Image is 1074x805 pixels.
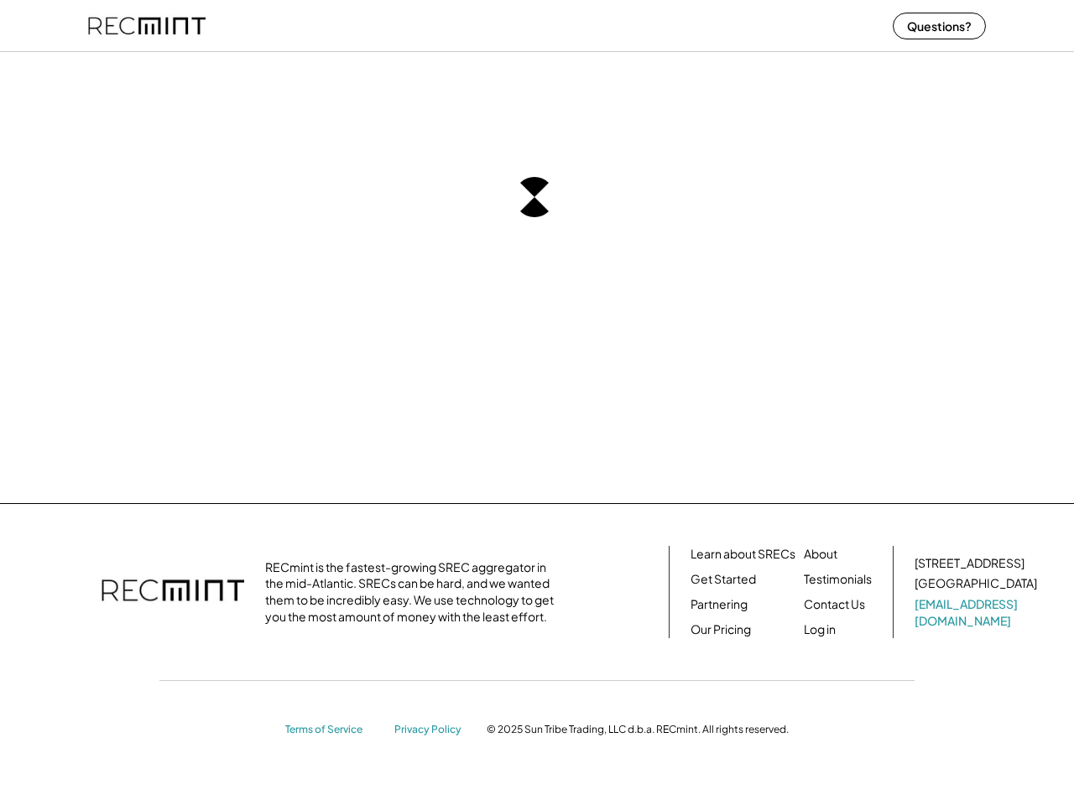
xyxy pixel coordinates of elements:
[893,13,986,39] button: Questions?
[285,723,378,737] a: Terms of Service
[804,571,872,588] a: Testimonials
[691,621,751,638] a: Our Pricing
[804,546,837,563] a: About
[804,596,865,613] a: Contact Us
[102,563,244,621] img: recmint-logotype%403x.png
[88,3,206,48] img: recmint-logotype%403x%20%281%29.jpeg
[265,559,563,625] div: RECmint is the fastest-growing SREC aggregator in the mid-Atlantic. SRECs can be hard, and we wan...
[804,621,836,638] a: Log in
[487,723,789,736] div: © 2025 Sun Tribe Trading, LLC d.b.a. RECmint. All rights reserved.
[915,555,1024,572] div: [STREET_ADDRESS]
[915,596,1040,629] a: [EMAIL_ADDRESS][DOMAIN_NAME]
[691,596,748,613] a: Partnering
[691,571,756,588] a: Get Started
[691,546,795,563] a: Learn about SRECs
[394,723,470,737] a: Privacy Policy
[915,575,1037,592] div: [GEOGRAPHIC_DATA]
